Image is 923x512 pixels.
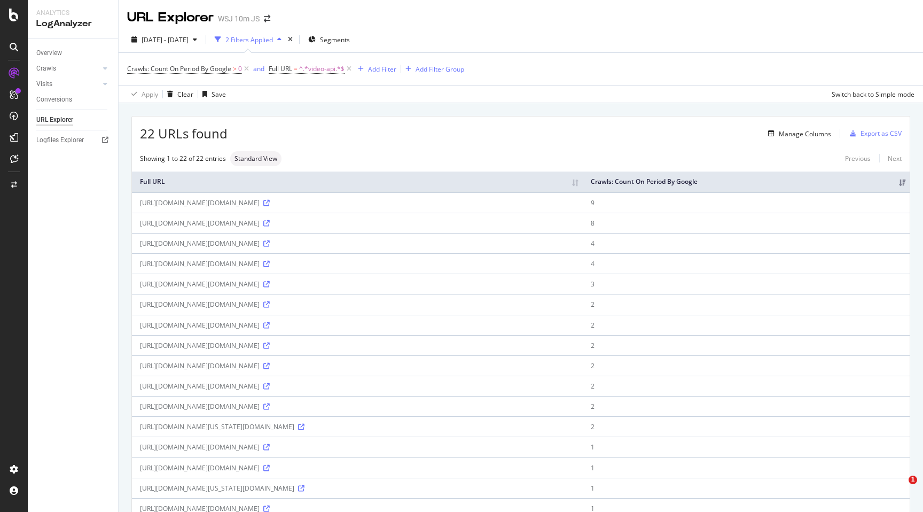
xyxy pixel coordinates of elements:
a: Overview [36,48,111,59]
button: Save [198,86,226,103]
div: and [253,64,264,73]
td: 8 [583,213,910,233]
button: Manage Columns [764,127,831,140]
div: neutral label [230,151,281,166]
button: Segments [304,31,354,48]
div: arrow-right-arrow-left [264,15,270,22]
div: [URL][DOMAIN_NAME][DOMAIN_NAME] [140,280,575,289]
div: Visits [36,79,52,90]
div: Clear [177,90,193,99]
iframe: Intercom live chat [887,476,912,501]
td: 4 [583,233,910,253]
div: [URL][DOMAIN_NAME][DOMAIN_NAME] [140,321,575,330]
div: LogAnalyzer [36,18,109,30]
div: [URL][DOMAIN_NAME][US_STATE][DOMAIN_NAME] [140,484,575,493]
div: 2 Filters Applied [225,35,273,44]
div: [URL][DOMAIN_NAME][DOMAIN_NAME] [140,341,575,350]
button: 2 Filters Applied [210,31,286,48]
span: 22 URLs found [140,125,228,143]
th: Crawls: Count On Period By Google: activate to sort column ascending [583,172,910,192]
button: Export as CSV [846,125,902,142]
span: > [233,64,237,73]
div: [URL][DOMAIN_NAME][DOMAIN_NAME] [140,382,575,391]
a: Visits [36,79,100,90]
span: 1 [909,476,917,484]
td: 2 [583,335,910,355]
td: 2 [583,294,910,314]
td: 2 [583,355,910,376]
a: Crawls [36,63,100,74]
div: Showing 1 to 22 of 22 entries [140,154,226,163]
button: [DATE] - [DATE] [127,31,201,48]
div: Crawls [36,63,56,74]
span: [DATE] - [DATE] [142,35,189,44]
div: [URL][DOMAIN_NAME][DOMAIN_NAME] [140,259,575,268]
div: times [286,34,295,45]
div: Add Filter [368,65,396,74]
div: Overview [36,48,62,59]
div: [URL][DOMAIN_NAME][DOMAIN_NAME] [140,443,575,452]
td: 1 [583,478,910,498]
div: [URL][DOMAIN_NAME][DOMAIN_NAME] [140,300,575,309]
td: 2 [583,416,910,437]
button: Add Filter [354,63,396,75]
div: Switch back to Simple mode [832,90,914,99]
a: Conversions [36,94,111,105]
div: Apply [142,90,158,99]
div: WSJ 10m JS [218,13,260,24]
div: URL Explorer [36,114,73,126]
div: [URL][DOMAIN_NAME][DOMAIN_NAME] [140,239,575,248]
td: 9 [583,192,910,213]
button: Switch back to Simple mode [827,86,914,103]
td: 4 [583,253,910,274]
button: Apply [127,86,158,103]
div: Logfiles Explorer [36,135,84,146]
span: Standard View [234,156,277,162]
span: Crawls: Count On Period By Google [127,64,231,73]
button: and [253,64,264,74]
span: = [294,64,298,73]
span: Segments [320,35,350,44]
div: [URL][DOMAIN_NAME][DOMAIN_NAME] [140,198,575,207]
div: [URL][DOMAIN_NAME][DOMAIN_NAME] [140,463,575,472]
div: [URL][DOMAIN_NAME][DOMAIN_NAME] [140,219,575,228]
div: Conversions [36,94,72,105]
div: [URL][DOMAIN_NAME][US_STATE][DOMAIN_NAME] [140,422,575,431]
a: Logfiles Explorer [36,135,111,146]
td: 2 [583,396,910,416]
div: Analytics [36,9,109,18]
div: URL Explorer [127,9,214,27]
div: Save [212,90,226,99]
div: [URL][DOMAIN_NAME][DOMAIN_NAME] [140,361,575,370]
th: Full URL: activate to sort column ascending [132,172,583,192]
td: 3 [583,274,910,294]
div: [URL][DOMAIN_NAME][DOMAIN_NAME] [140,402,575,411]
td: 2 [583,376,910,396]
a: URL Explorer [36,114,111,126]
td: 1 [583,457,910,478]
div: Add Filter Group [416,65,464,74]
span: 0 [238,61,242,76]
td: 2 [583,315,910,335]
span: ^.*video-api.*$ [299,61,345,76]
button: Add Filter Group [401,63,464,75]
span: Full URL [269,64,292,73]
div: Manage Columns [779,129,831,138]
div: Export as CSV [861,129,902,138]
td: 1 [583,437,910,457]
button: Clear [163,86,193,103]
